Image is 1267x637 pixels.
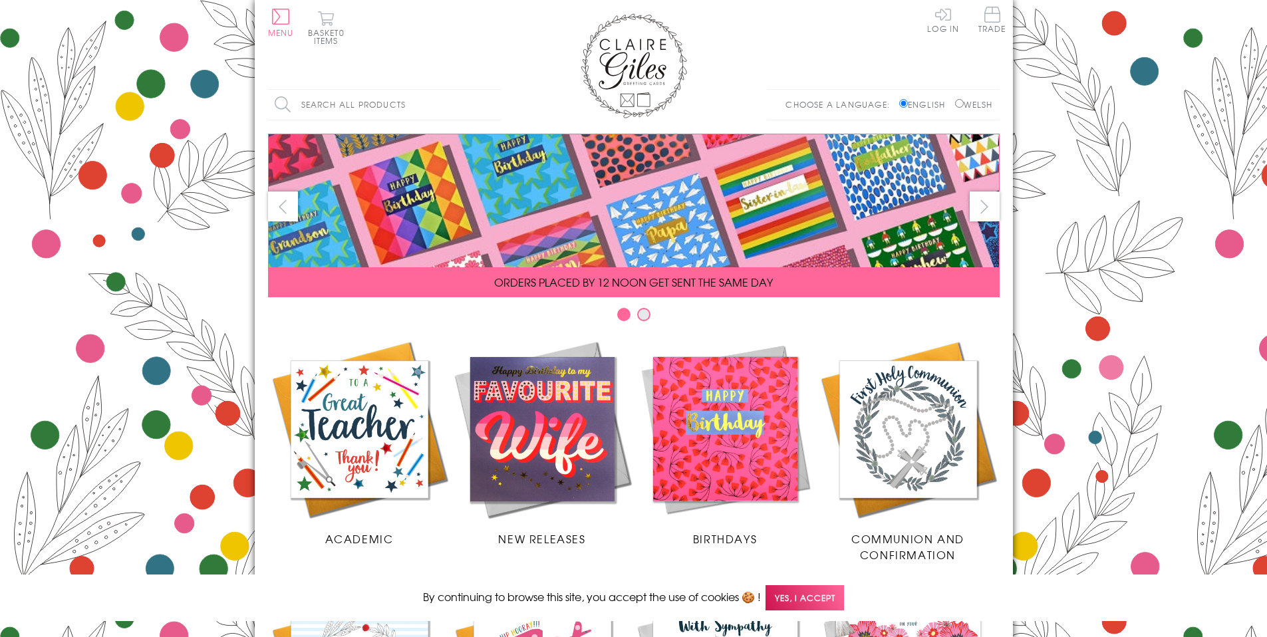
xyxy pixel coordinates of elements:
[268,191,298,221] button: prev
[899,98,952,110] label: English
[498,531,585,547] span: New Releases
[634,338,817,547] a: Birthdays
[488,90,501,120] input: Search
[268,9,294,37] button: Menu
[899,99,908,108] input: English
[581,13,687,118] img: Claire Giles Greetings Cards
[268,307,1000,328] div: Carousel Pagination
[766,585,844,611] span: Yes, I accept
[617,308,631,321] button: Carousel Page 1 (Current Slide)
[978,7,1006,35] a: Trade
[851,531,964,563] span: Communion and Confirmation
[955,99,964,108] input: Welsh
[308,11,345,45] button: Basket0 items
[978,7,1006,33] span: Trade
[268,27,294,39] span: Menu
[325,531,394,547] span: Academic
[494,274,773,290] span: ORDERS PLACED BY 12 NOON GET SENT THE SAME DAY
[268,338,451,547] a: Academic
[817,338,1000,563] a: Communion and Confirmation
[785,98,897,110] p: Choose a language:
[314,27,345,47] span: 0 items
[955,98,993,110] label: Welsh
[693,531,757,547] span: Birthdays
[637,308,650,321] button: Carousel Page 2
[927,7,959,33] a: Log In
[268,90,501,120] input: Search all products
[451,338,634,547] a: New Releases
[970,191,1000,221] button: next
